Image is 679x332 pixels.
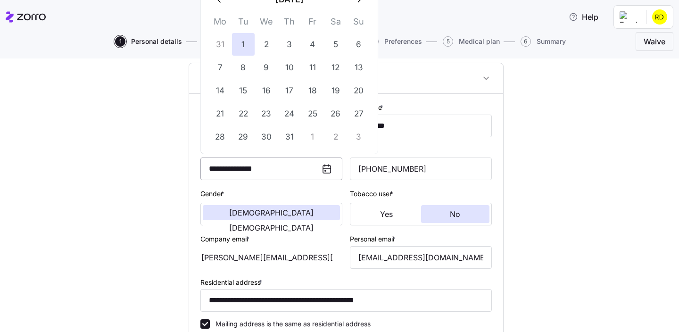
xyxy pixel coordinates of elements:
[348,125,370,148] button: 3 February 2002
[561,8,606,26] button: Help
[200,189,226,199] label: Gender
[443,36,500,47] button: 5Medical plan
[459,38,500,45] span: Medical plan
[232,125,255,148] button: 29 January 2002
[209,125,232,148] button: 28 January 2002
[209,102,232,125] button: 21 January 2002
[368,36,422,47] button: 4Preferences
[301,102,324,125] button: 25 January 2002
[384,38,422,45] span: Preferences
[380,210,393,218] span: Yes
[324,79,347,102] button: 19 January 2002
[443,36,453,47] span: 5
[350,234,397,244] label: Personal email
[255,102,278,125] button: 23 January 2002
[255,125,278,148] button: 30 January 2002
[278,79,301,102] button: 17 January 2002
[115,36,182,47] button: 1Personal details
[301,15,324,33] th: Fr
[324,15,347,33] th: Sa
[350,189,395,199] label: Tobacco user
[324,33,347,56] button: 5 January 2002
[521,36,566,47] button: 6Summary
[209,56,232,79] button: 7 January 2002
[620,11,638,23] img: Employer logo
[232,79,255,102] button: 15 January 2002
[537,38,566,45] span: Summary
[348,79,370,102] button: 20 January 2002
[278,102,301,125] button: 24 January 2002
[189,63,503,94] button: You
[232,33,255,56] button: 1 January 2002
[232,102,255,125] button: 22 January 2002
[255,79,278,102] button: 16 January 2002
[347,15,370,33] th: Su
[255,33,278,56] button: 2 January 2002
[255,56,278,79] button: 9 January 2002
[200,234,251,244] label: Company email
[348,56,370,79] button: 13 January 2002
[255,15,278,33] th: We
[301,79,324,102] button: 18 January 2002
[301,33,324,56] button: 4 January 2002
[115,36,125,47] span: 1
[200,277,264,288] label: Residential address
[324,125,347,148] button: 2 February 2002
[229,209,314,216] span: [DEMOGRAPHIC_DATA]
[644,36,665,47] span: Waive
[521,36,531,47] span: 6
[652,9,667,25] img: 36904a2d7fbca397066e0f10caefeab4
[278,56,301,79] button: 10 January 2002
[232,15,255,33] th: Tu
[209,79,232,102] button: 14 January 2002
[301,56,324,79] button: 11 January 2002
[209,33,232,56] button: 31 December 2001
[348,102,370,125] button: 27 January 2002
[208,15,232,33] th: Mo
[229,224,314,232] span: [DEMOGRAPHIC_DATA]
[569,11,598,23] span: Help
[278,125,301,148] button: 31 January 2002
[450,210,460,218] span: No
[301,125,324,148] button: 1 February 2002
[113,36,182,47] a: 1Personal details
[348,33,370,56] button: 6 January 2002
[350,246,492,269] input: Email
[324,56,347,79] button: 12 January 2002
[324,102,347,125] button: 26 January 2002
[232,56,255,79] button: 8 January 2002
[131,38,182,45] span: Personal details
[278,15,301,33] th: Th
[278,33,301,56] button: 3 January 2002
[210,319,371,329] label: Mailing address is the same as residential address
[636,32,673,51] button: Waive
[350,158,492,180] input: Phone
